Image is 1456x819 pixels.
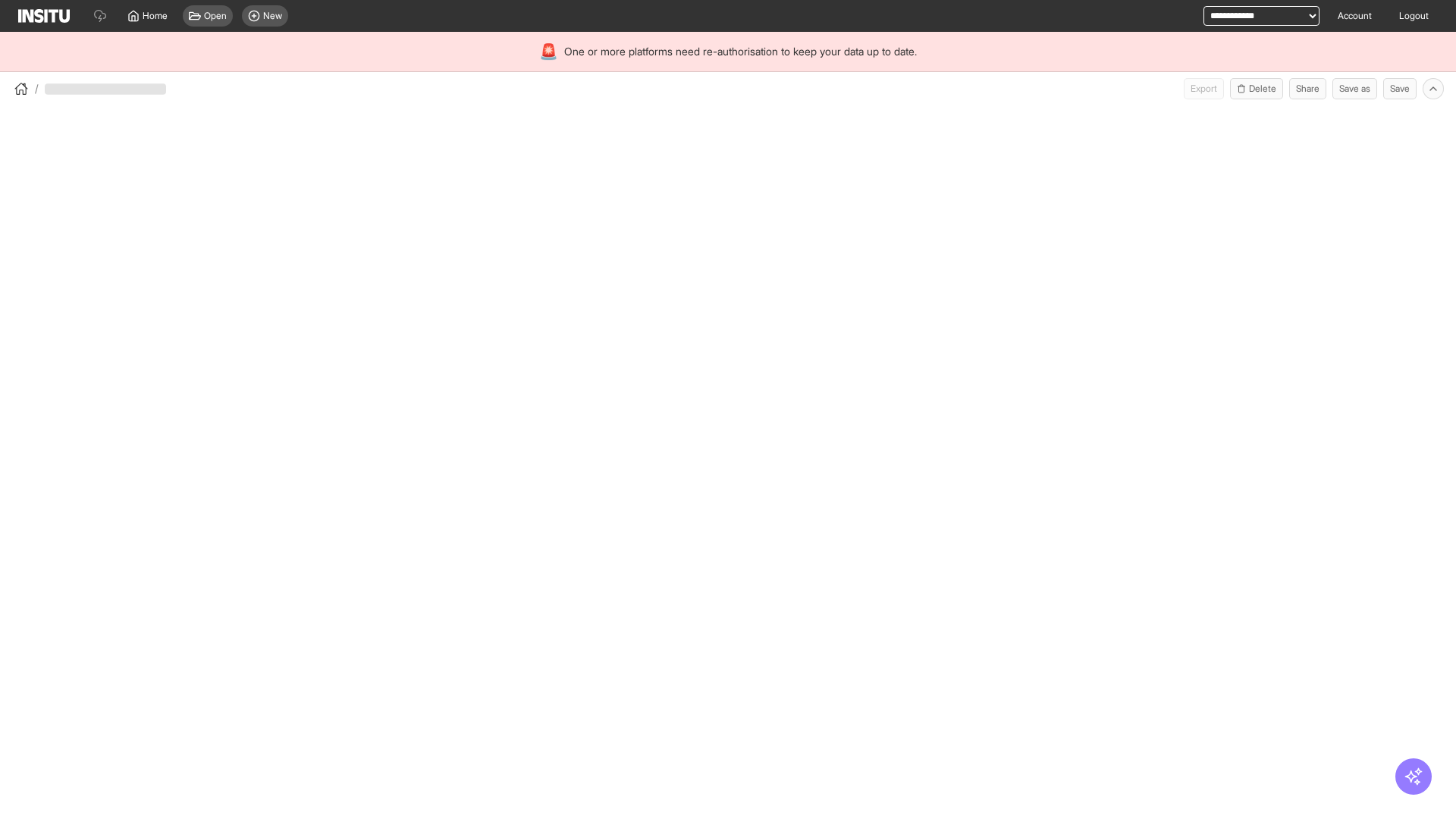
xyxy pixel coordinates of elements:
[35,81,39,96] span: /
[143,10,168,22] span: Home
[12,80,39,98] button: /
[263,10,282,22] span: New
[564,44,917,59] span: One or more platforms need re-authorisation to keep your data up to date.
[204,10,227,22] span: Open
[1184,78,1224,99] span: Can currently only export from Insights reports.
[1383,78,1417,99] button: Save
[1230,78,1283,99] button: Delete
[1289,78,1326,99] button: Share
[18,9,70,23] img: Logo
[539,41,558,62] div: 🚨
[1184,78,1224,99] button: Export
[1332,78,1377,99] button: Save as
